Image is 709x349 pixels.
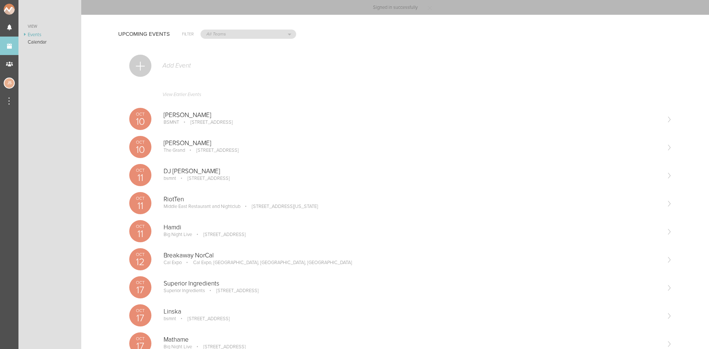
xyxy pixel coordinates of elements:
[164,140,660,147] p: [PERSON_NAME]
[129,257,151,267] p: 12
[164,175,176,181] p: bsmnt
[129,252,151,257] p: Oct
[164,316,176,322] p: bsmnt
[129,112,151,116] p: Oct
[4,4,45,15] img: NOMAD
[164,112,660,119] p: [PERSON_NAME]
[180,119,233,125] p: [STREET_ADDRESS]
[129,285,151,295] p: 17
[177,175,230,181] p: [STREET_ADDRESS]
[18,22,81,31] a: View
[164,232,192,237] p: Big Night Live
[129,229,151,239] p: 11
[129,140,151,144] p: Oct
[373,5,418,10] p: Signed in successfully
[164,119,179,125] p: BSMNT
[129,201,151,211] p: 11
[164,203,240,209] p: Middle East Restaurant and Nightclub
[164,288,205,294] p: Superior Ingredients
[164,336,660,343] p: Mathame
[129,145,151,155] p: 10
[129,308,151,313] p: Oct
[164,308,660,315] p: Linska
[242,203,318,209] p: [STREET_ADDRESS][US_STATE]
[129,117,151,127] p: 10
[182,31,194,37] h6: Filter
[118,31,170,37] h4: Upcoming Events
[18,38,81,46] a: Calendar
[164,252,660,259] p: Breakaway NorCal
[129,196,151,201] p: Oct
[129,313,151,323] p: 17
[4,78,15,89] div: Jessica Smith
[164,168,660,175] p: DJ [PERSON_NAME]
[206,288,258,294] p: [STREET_ADDRESS]
[129,224,151,229] p: Oct
[186,147,239,153] p: [STREET_ADDRESS]
[193,232,246,237] p: [STREET_ADDRESS]
[164,224,660,231] p: Hamdi
[129,280,151,285] p: Oct
[177,316,230,322] p: [STREET_ADDRESS]
[129,173,151,183] p: 11
[164,196,660,203] p: RiotTen
[129,336,151,341] p: Oct
[164,280,660,287] p: Superior Ingredients
[129,88,672,105] a: View Earlier Events
[162,62,191,69] p: Add Event
[18,31,81,38] a: Events
[164,147,185,153] p: The Grand
[183,260,352,266] p: Cal Expo, [GEOGRAPHIC_DATA], [GEOGRAPHIC_DATA], [GEOGRAPHIC_DATA]
[164,260,182,266] p: Cal Expo
[129,168,151,172] p: Oct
